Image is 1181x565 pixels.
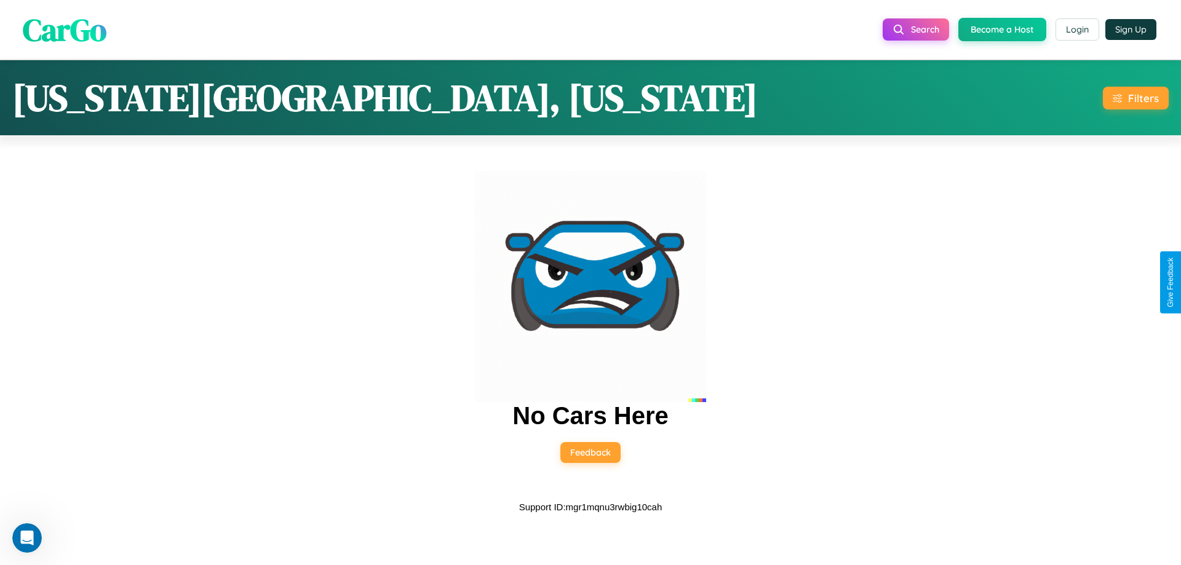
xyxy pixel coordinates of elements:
[23,8,106,50] span: CarGo
[1103,87,1169,109] button: Filters
[1128,92,1159,105] div: Filters
[883,18,949,41] button: Search
[12,73,758,123] h1: [US_STATE][GEOGRAPHIC_DATA], [US_STATE]
[512,402,668,430] h2: No Cars Here
[519,499,662,515] p: Support ID: mgr1mqnu3rwbig10cah
[1056,18,1099,41] button: Login
[475,171,706,402] img: car
[1166,258,1175,307] div: Give Feedback
[12,523,42,553] iframe: Intercom live chat
[1105,19,1156,40] button: Sign Up
[560,442,621,463] button: Feedback
[958,18,1046,41] button: Become a Host
[911,24,939,35] span: Search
